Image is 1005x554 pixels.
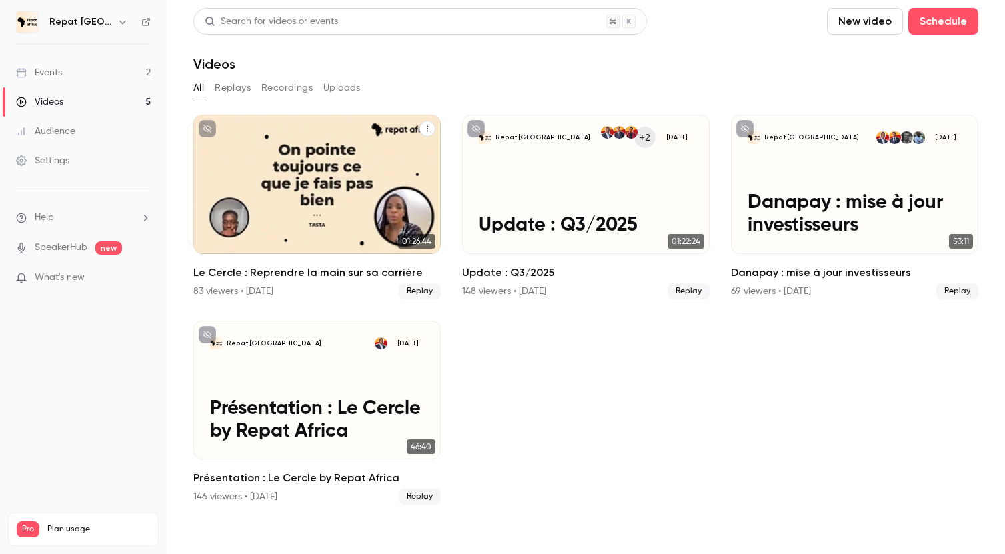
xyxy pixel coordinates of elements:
[16,211,151,225] li: help-dropdown-opener
[908,8,978,35] button: Schedule
[392,337,424,350] span: [DATE]
[95,241,122,255] span: new
[193,115,441,299] li: Le Cercle : Reprendre la main sur sa carrière
[193,321,441,505] a: Présentation : Le Cercle by Repat AfricaRepat [GEOGRAPHIC_DATA]Kara Diaby[DATE]Présentation : Le ...
[193,470,441,486] h2: Présentation : Le Cercle by Repat Africa
[748,192,962,237] p: Danapay : mise à jour investisseurs
[495,133,590,142] p: Repat [GEOGRAPHIC_DATA]
[47,524,150,535] span: Plan usage
[601,126,614,139] img: Kara Diaby
[35,211,54,225] span: Help
[398,234,435,249] span: 01:26:44
[748,131,760,144] img: Danapay : mise à jour investisseurs
[135,272,151,284] iframe: Noticeable Trigger
[930,131,962,144] span: [DATE]
[193,285,273,298] div: 83 viewers • [DATE]
[16,154,69,167] div: Settings
[736,120,754,137] button: unpublished
[227,339,321,348] p: Repat [GEOGRAPHIC_DATA]
[936,283,978,299] span: Replay
[827,8,903,35] button: New video
[193,115,978,505] ul: Videos
[193,77,204,99] button: All
[462,115,710,299] a: Update : Q3/2025Repat [GEOGRAPHIC_DATA]+2Fatoumata DiaMounir TelkassKara Diaby[DATE]Update : Q3/2...
[193,321,441,505] li: Présentation : Le Cercle by Repat Africa
[912,131,925,144] img: Demba Dembele
[399,489,441,505] span: Replay
[731,285,811,298] div: 69 viewers • [DATE]
[193,56,235,72] h1: Videos
[261,77,313,99] button: Recordings
[613,126,626,139] img: Mounir Telkass
[949,234,973,249] span: 53:11
[462,115,710,299] li: Update : Q3/2025
[731,265,978,281] h2: Danapay : mise à jour investisseurs
[17,11,38,33] img: Repat Africa
[625,126,638,139] img: Fatoumata Dia
[462,265,710,281] h2: Update : Q3/2025
[467,120,485,137] button: unpublished
[462,285,546,298] div: 148 viewers • [DATE]
[193,115,441,299] a: Le Cercle : Reprendre la main sur sa carrièreRepat [GEOGRAPHIC_DATA]Hannah DehauteurKara Diaby[DA...
[764,133,859,142] p: Repat [GEOGRAPHIC_DATA]
[900,131,913,144] img: Moussa Dembele
[407,439,435,454] span: 46:40
[731,115,978,299] a: Danapay : mise à jour investisseursRepat [GEOGRAPHIC_DATA]Demba DembeleMoussa DembeleMounir Telka...
[193,8,978,546] section: Videos
[668,234,704,249] span: 01:22:24
[210,337,223,350] img: Présentation : Le Cercle by Repat Africa
[215,77,251,99] button: Replays
[479,131,491,144] img: Update : Q3/2025
[731,115,978,299] li: Danapay : mise à jour investisseurs
[199,326,216,343] button: unpublished
[17,521,39,537] span: Pro
[479,215,693,237] p: Update : Q3/2025
[633,125,657,149] div: +2
[205,15,338,29] div: Search for videos or events
[399,283,441,299] span: Replay
[16,125,75,138] div: Audience
[661,131,693,144] span: [DATE]
[49,15,112,29] h6: Repat [GEOGRAPHIC_DATA]
[193,490,277,503] div: 146 viewers • [DATE]
[35,271,85,285] span: What's new
[876,131,889,144] img: Kara Diaby
[16,95,63,109] div: Videos
[35,241,87,255] a: SpeakerHub
[210,398,424,443] p: Présentation : Le Cercle by Repat Africa
[199,120,216,137] button: unpublished
[888,131,901,144] img: Mounir Telkass
[668,283,710,299] span: Replay
[193,265,441,281] h2: Le Cercle : Reprendre la main sur sa carrière
[16,66,62,79] div: Events
[323,77,361,99] button: Uploads
[375,337,387,350] img: Kara Diaby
